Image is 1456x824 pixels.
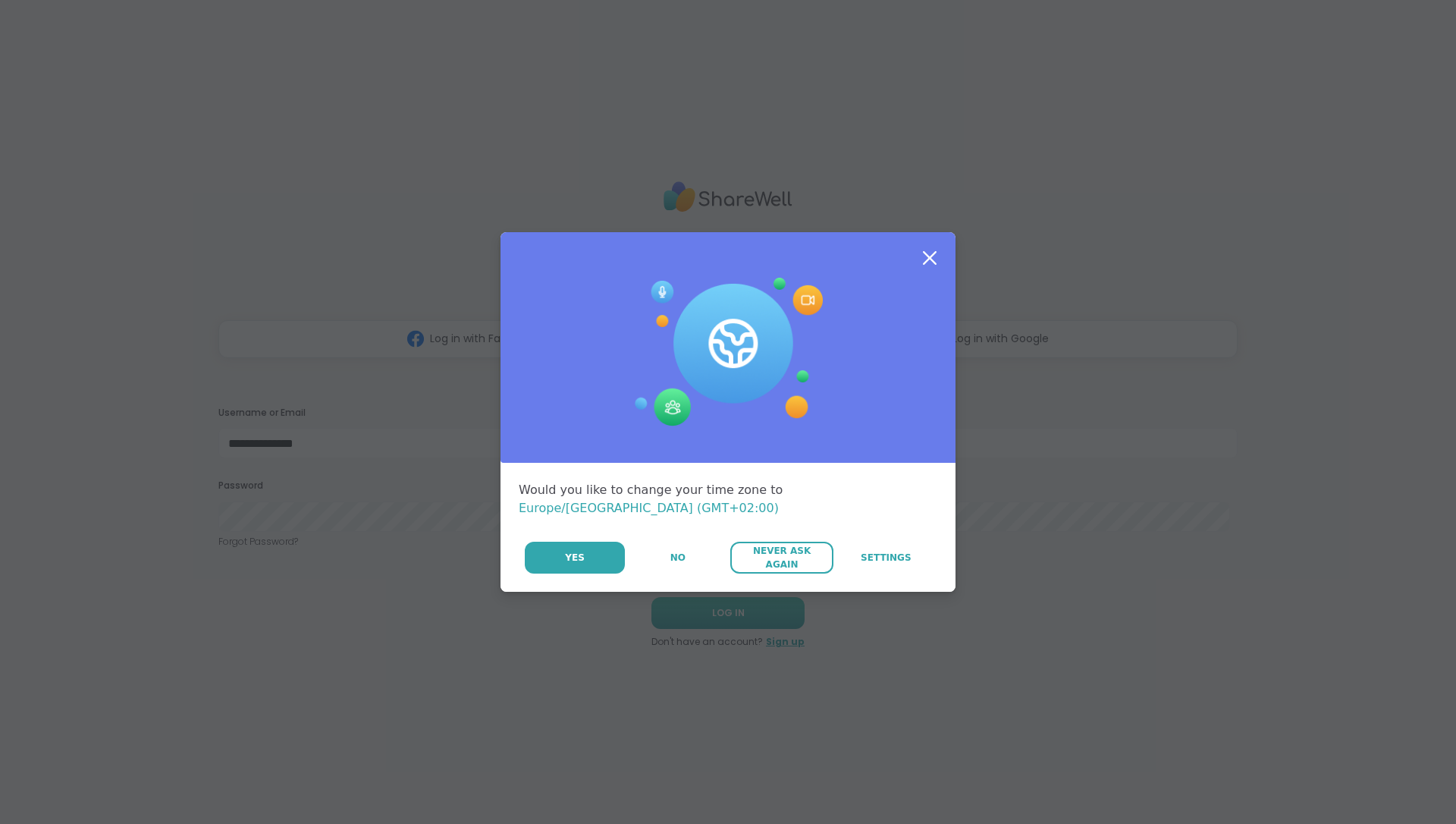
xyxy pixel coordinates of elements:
[626,542,729,574] button: No
[525,542,625,574] button: Yes
[519,501,779,515] span: Europe/[GEOGRAPHIC_DATA] (GMT+02:00)
[519,481,937,517] div: Would you like to change your time zone to
[730,542,833,574] button: Never Ask Again
[633,278,823,426] img: Session Experience
[670,551,686,565] span: No
[565,551,585,565] span: Yes
[835,542,937,574] a: Settings
[738,544,825,571] span: Never Ask Again
[861,551,912,565] span: Settings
